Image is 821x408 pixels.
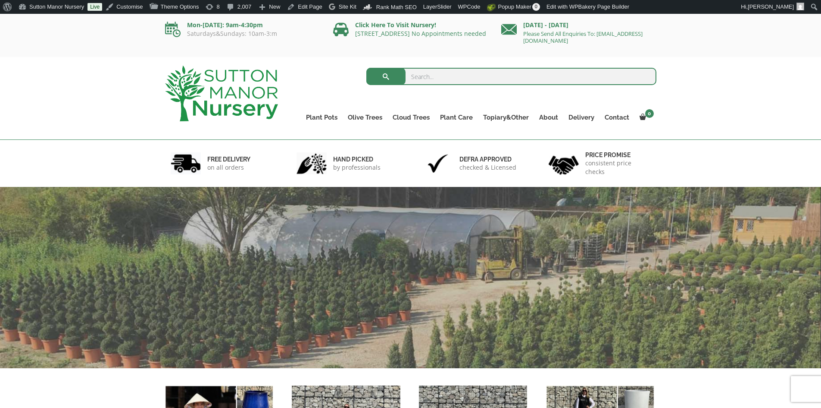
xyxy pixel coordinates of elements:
[339,3,356,10] span: Site Kit
[333,163,381,172] p: by professionals
[343,111,387,123] a: Olive Trees
[501,20,656,30] p: [DATE] - [DATE]
[478,111,534,123] a: Topiary&Other
[645,109,654,118] span: 0
[207,155,250,163] h6: FREE DELIVERY
[355,21,436,29] a: Click Here To Visit Nursery!
[748,3,794,10] span: [PERSON_NAME]
[333,155,381,163] h6: hand picked
[301,111,343,123] a: Plant Pots
[207,163,250,172] p: on all orders
[165,66,278,121] img: logo
[297,152,327,174] img: 2.jpg
[523,30,643,44] a: Please Send All Enquiries To: [EMAIL_ADDRESS][DOMAIN_NAME]
[459,155,516,163] h6: Defra approved
[634,111,656,123] a: 0
[387,111,435,123] a: Cloud Trees
[563,111,599,123] a: Delivery
[87,3,102,11] a: Live
[366,68,656,85] input: Search...
[534,111,563,123] a: About
[599,111,634,123] a: Contact
[171,152,201,174] img: 1.jpg
[585,159,651,176] p: consistent price checks
[435,111,478,123] a: Plant Care
[423,152,453,174] img: 3.jpg
[165,20,320,30] p: Mon-[DATE]: 9am-4:30pm
[532,3,540,11] span: 0
[165,30,320,37] p: Saturdays&Sundays: 10am-3:m
[549,150,579,177] img: 4.jpg
[355,29,486,38] a: [STREET_ADDRESS] No Appointments needed
[585,151,651,159] h6: Price promise
[376,4,417,10] span: Rank Math SEO
[459,163,516,172] p: checked & Licensed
